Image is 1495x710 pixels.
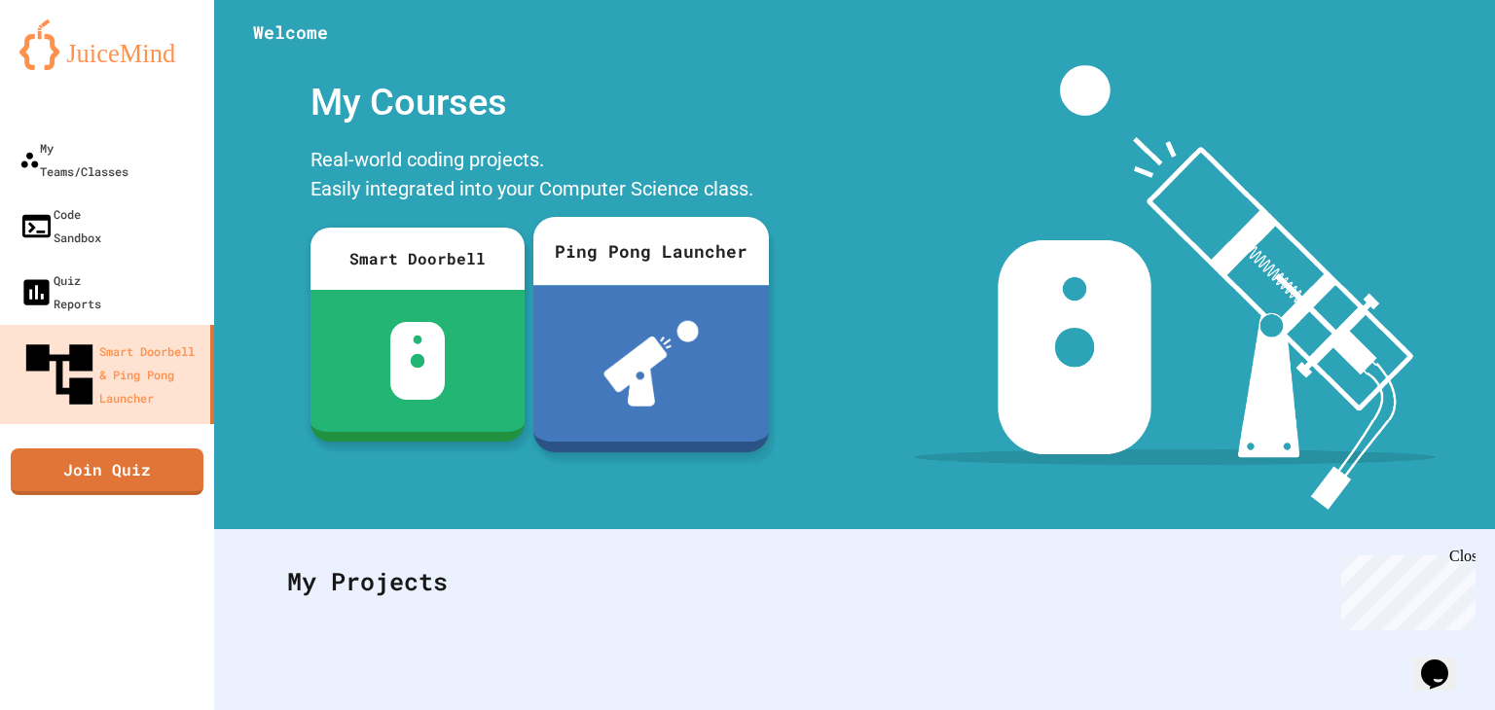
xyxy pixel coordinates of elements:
div: Code Sandbox [19,202,101,249]
div: My Teams/Classes [19,136,128,183]
div: Smart Doorbell & Ping Pong Launcher [19,335,202,414]
div: Ping Pong Launcher [533,217,769,285]
iframe: chat widget [1413,632,1476,691]
img: ppl-with-ball.png [603,321,699,407]
div: My Courses [301,65,768,140]
div: Chat with us now!Close [8,8,134,124]
img: banner-image-my-projects.png [914,65,1436,510]
img: sdb-white.svg [390,322,446,400]
iframe: chat widget [1333,548,1476,630]
div: Real-world coding projects. Easily integrated into your Computer Science class. [301,140,768,213]
a: Join Quiz [11,448,203,495]
div: Quiz Reports [19,268,101,315]
img: logo-orange.svg [19,19,195,70]
div: Smart Doorbell [310,228,525,290]
div: My Projects [268,544,1441,620]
